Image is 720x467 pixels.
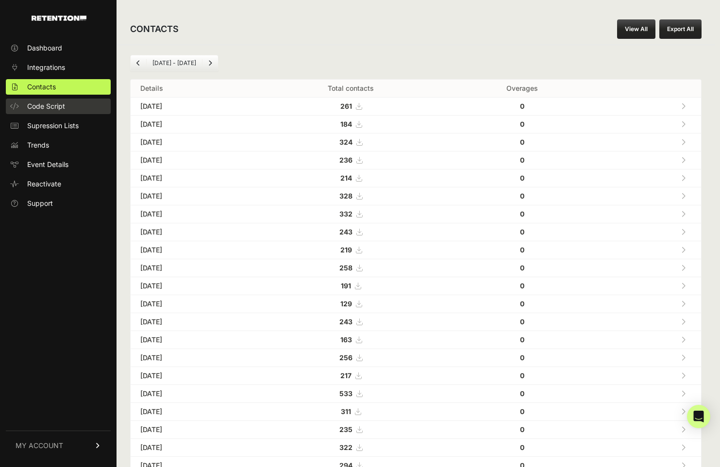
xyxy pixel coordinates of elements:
[339,389,352,398] strong: 533
[27,160,68,169] span: Event Details
[6,431,111,460] a: MY ACCOUNT
[339,210,362,218] a: 332
[27,82,56,92] span: Contacts
[6,40,111,56] a: Dashboard
[340,335,352,344] strong: 163
[6,99,111,114] a: Code Script
[520,246,524,254] strong: 0
[520,156,524,164] strong: 0
[520,120,524,128] strong: 0
[520,102,524,110] strong: 0
[339,425,352,434] strong: 235
[131,385,255,403] td: [DATE]
[520,371,524,380] strong: 0
[6,137,111,153] a: Trends
[131,133,255,151] td: [DATE]
[520,264,524,272] strong: 0
[617,19,655,39] a: View All
[340,102,352,110] strong: 261
[520,138,524,146] strong: 0
[520,407,524,416] strong: 0
[520,425,524,434] strong: 0
[131,439,255,457] td: [DATE]
[27,101,65,111] span: Code Script
[339,353,362,362] a: 256
[520,443,524,451] strong: 0
[520,389,524,398] strong: 0
[687,405,710,428] div: Open Intercom Messenger
[339,317,362,326] a: 243
[202,55,218,71] a: Next
[339,353,352,362] strong: 256
[340,300,352,308] strong: 129
[341,282,351,290] strong: 191
[131,367,255,385] td: [DATE]
[255,80,448,98] th: Total contacts
[520,282,524,290] strong: 0
[6,60,111,75] a: Integrations
[27,199,53,208] span: Support
[520,174,524,182] strong: 0
[340,102,362,110] a: 261
[131,277,255,295] td: [DATE]
[340,300,362,308] a: 129
[520,228,524,236] strong: 0
[339,228,352,236] strong: 243
[131,169,255,187] td: [DATE]
[341,407,361,416] a: 311
[6,79,111,95] a: Contacts
[131,295,255,313] td: [DATE]
[341,407,351,416] strong: 311
[340,246,352,254] strong: 219
[340,120,352,128] strong: 184
[339,264,362,272] a: 258
[6,118,111,133] a: Supression Lists
[340,174,352,182] strong: 214
[27,121,79,131] span: Supression Lists
[131,403,255,421] td: [DATE]
[130,22,179,36] h2: CONTACTS
[520,210,524,218] strong: 0
[32,16,86,21] img: Retention.com
[27,179,61,189] span: Reactivate
[27,43,62,53] span: Dashboard
[131,187,255,205] td: [DATE]
[131,151,255,169] td: [DATE]
[447,80,597,98] th: Overages
[659,19,702,39] button: Export All
[131,349,255,367] td: [DATE]
[146,59,202,67] li: [DATE] - [DATE]
[339,192,362,200] a: 328
[339,228,362,236] a: 243
[131,98,255,116] td: [DATE]
[520,335,524,344] strong: 0
[131,223,255,241] td: [DATE]
[6,196,111,211] a: Support
[27,63,65,72] span: Integrations
[340,371,352,380] strong: 217
[340,246,362,254] a: 219
[339,443,362,451] a: 322
[339,443,352,451] strong: 322
[520,192,524,200] strong: 0
[340,174,362,182] a: 214
[339,389,362,398] a: 533
[340,335,362,344] a: 163
[131,331,255,349] td: [DATE]
[520,300,524,308] strong: 0
[131,421,255,439] td: [DATE]
[520,317,524,326] strong: 0
[340,371,361,380] a: 217
[339,138,362,146] a: 324
[339,210,352,218] strong: 332
[339,156,362,164] a: 236
[339,425,362,434] a: 235
[6,157,111,172] a: Event Details
[339,264,352,272] strong: 258
[131,205,255,223] td: [DATE]
[16,441,63,450] span: MY ACCOUNT
[131,80,255,98] th: Details
[339,317,352,326] strong: 243
[339,138,352,146] strong: 324
[340,120,362,128] a: 184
